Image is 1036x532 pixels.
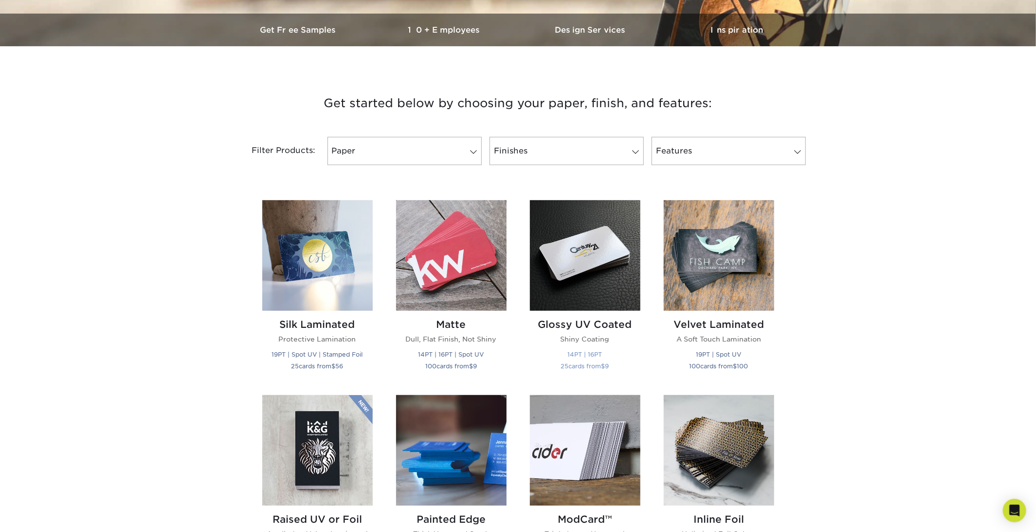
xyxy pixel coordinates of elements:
a: Velvet Laminated Business Cards Velvet Laminated A Soft Touch Lamination 19PT | Spot UV 100cards ... [664,200,774,383]
h3: 10+ Employees [372,25,518,35]
img: Painted Edge Business Cards [396,395,507,506]
h2: Raised UV or Foil [262,513,373,525]
small: cards from [690,362,748,370]
a: Matte Business Cards Matte Dull, Flat Finish, Not Shiny 14PT | 16PT | Spot UV 100cards from$9 [396,200,507,383]
span: 100 [737,362,748,370]
img: Inline Foil Business Cards [664,395,774,506]
a: Paper [327,137,482,165]
small: cards from [291,362,344,370]
span: 9 [605,362,609,370]
p: A Soft Touch Lamination [664,334,774,344]
h2: Matte [396,319,507,330]
span: $ [601,362,605,370]
a: Design Services [518,14,664,46]
img: Matte Business Cards [396,200,507,311]
a: Get Free Samples [226,14,372,46]
h2: ModCard™ [530,513,640,525]
a: Features [652,137,806,165]
h3: Design Services [518,25,664,35]
iframe: Google Customer Reviews [2,502,83,529]
span: $ [332,362,336,370]
h2: Velvet Laminated [664,319,774,330]
span: 100 [425,362,436,370]
small: 14PT | 16PT [568,351,602,358]
h3: Get Free Samples [226,25,372,35]
small: 14PT | 16PT | Spot UV [418,351,484,358]
p: Shiny Coating [530,334,640,344]
a: Silk Laminated Business Cards Silk Laminated Protective Lamination 19PT | Spot UV | Stamped Foil ... [262,200,373,383]
span: 25 [291,362,299,370]
h3: Get started below by choosing your paper, finish, and features: [234,81,803,125]
img: Silk Laminated Business Cards [262,200,373,311]
span: $ [733,362,737,370]
img: Velvet Laminated Business Cards [664,200,774,311]
small: cards from [561,362,609,370]
div: Open Intercom Messenger [1003,499,1026,522]
small: cards from [425,362,477,370]
img: ModCard™ Business Cards [530,395,640,506]
h3: Inspiration [664,25,810,35]
p: Dull, Flat Finish, Not Shiny [396,334,507,344]
a: Inspiration [664,14,810,46]
span: 25 [561,362,569,370]
small: 19PT | Spot UV | Stamped Foil [272,351,363,358]
h2: Silk Laminated [262,319,373,330]
span: 9 [473,362,477,370]
div: Filter Products: [226,137,324,165]
span: 56 [336,362,344,370]
h2: Painted Edge [396,513,507,525]
a: 10+ Employees [372,14,518,46]
img: Raised UV or Foil Business Cards [262,395,373,506]
span: $ [469,362,473,370]
span: 100 [690,362,701,370]
img: Glossy UV Coated Business Cards [530,200,640,311]
h2: Glossy UV Coated [530,319,640,330]
h2: Inline Foil [664,513,774,525]
small: 19PT | Spot UV [696,351,742,358]
img: New Product [348,395,373,424]
a: Finishes [490,137,644,165]
a: Glossy UV Coated Business Cards Glossy UV Coated Shiny Coating 14PT | 16PT 25cards from$9 [530,200,640,383]
p: Protective Lamination [262,334,373,344]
